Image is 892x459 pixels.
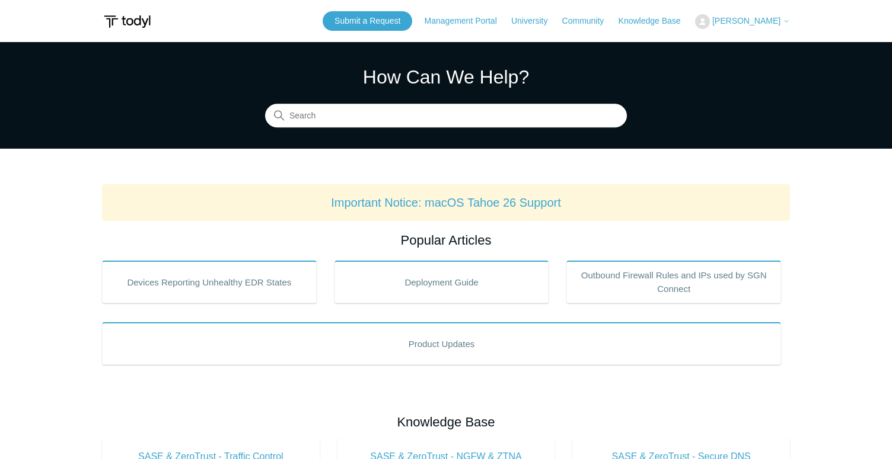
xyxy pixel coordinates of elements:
a: Knowledge Base [619,15,693,27]
h1: How Can We Help? [265,63,627,91]
a: Important Notice: macOS Tahoe 26 Support [331,196,561,209]
h2: Popular Articles [102,230,790,250]
a: Management Portal [425,15,509,27]
a: Outbound Firewall Rules and IPs used by SGN Connect [566,261,781,303]
button: [PERSON_NAME] [695,14,790,29]
a: Product Updates [102,322,781,365]
a: Deployment Guide [334,261,549,303]
img: Todyl Support Center Help Center home page [102,11,152,33]
span: [PERSON_NAME] [712,16,780,25]
h2: Knowledge Base [102,412,790,432]
a: Submit a Request [323,11,412,31]
input: Search [265,104,627,128]
a: Devices Reporting Unhealthy EDR States [102,261,317,303]
a: University [511,15,559,27]
a: Community [562,15,616,27]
